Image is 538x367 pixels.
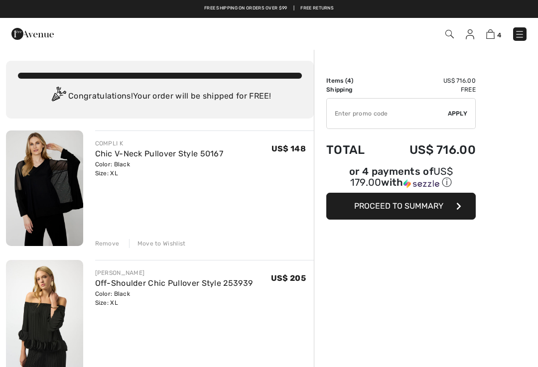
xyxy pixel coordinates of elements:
[293,5,294,12] span: |
[486,29,495,39] img: Shopping Bag
[95,239,120,248] div: Remove
[326,133,381,167] td: Total
[486,28,501,40] a: 4
[95,149,224,158] a: Chic V-Neck Pullover Style 50167
[327,99,448,128] input: Promo code
[95,289,253,307] div: Color: Black Size: XL
[354,201,443,211] span: Proceed to Summary
[95,160,224,178] div: Color: Black Size: XL
[381,76,476,85] td: US$ 716.00
[204,5,287,12] a: Free shipping on orders over $99
[326,167,476,189] div: or 4 payments of with
[326,193,476,220] button: Proceed to Summary
[271,144,306,153] span: US$ 148
[515,29,525,39] img: Menu
[326,76,381,85] td: Items ( )
[95,278,253,288] a: Off-Shoulder Chic Pullover Style 253939
[347,77,351,84] span: 4
[95,268,253,277] div: [PERSON_NAME]
[48,87,68,107] img: Congratulation2.svg
[11,28,54,38] a: 1ère Avenue
[129,239,186,248] div: Move to Wishlist
[448,109,468,118] span: Apply
[381,85,476,94] td: Free
[11,24,54,44] img: 1ère Avenue
[271,273,306,283] span: US$ 205
[497,31,501,39] span: 4
[466,29,474,39] img: My Info
[300,5,334,12] a: Free Returns
[381,133,476,167] td: US$ 716.00
[6,130,83,246] img: Chic V-Neck Pullover Style 50167
[18,87,302,107] div: Congratulations! Your order will be shipped for FREE!
[403,179,439,188] img: Sezzle
[326,85,381,94] td: Shipping
[95,139,224,148] div: COMPLI K
[350,165,453,188] span: US$ 179.00
[445,30,454,38] img: Search
[326,167,476,193] div: or 4 payments ofUS$ 179.00withSezzle Click to learn more about Sezzle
